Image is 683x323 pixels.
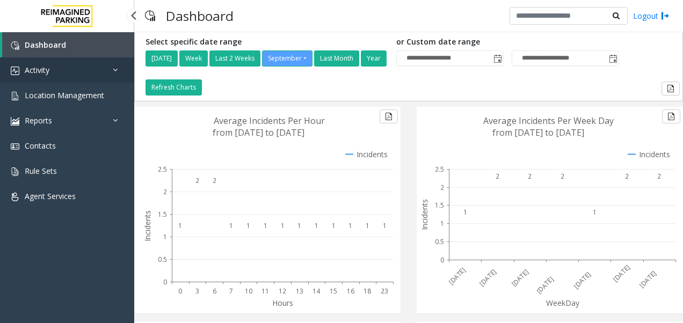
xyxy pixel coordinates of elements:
span: Reports [25,115,52,126]
text: 6 [213,287,216,296]
text: Average Incidents Per Week Day [483,115,614,127]
text: from [DATE] to [DATE] [492,127,584,138]
img: 'icon' [11,92,19,100]
text: 2 [213,176,216,185]
span: Location Management [25,90,104,100]
text: [DATE] [534,275,555,296]
img: 'icon' [11,142,19,151]
text: 11 [261,287,269,296]
h3: Dashboard [161,3,239,29]
span: Toggle popup [607,51,619,66]
span: Toggle popup [491,51,503,66]
text: 2 [163,187,167,196]
button: [DATE] [146,50,178,67]
text: 7 [229,287,233,296]
img: 'icon' [11,167,19,176]
a: Logout [633,10,670,21]
text: 15 [330,287,337,296]
span: Agent Services [25,191,76,201]
button: Export to pdf [662,109,680,123]
text: 23 [381,287,388,296]
span: Activity [25,65,49,75]
text: 2 [496,172,499,181]
text: [DATE] [572,269,593,290]
text: 1 [593,208,597,217]
img: 'icon' [11,41,19,50]
text: 13 [296,287,303,296]
text: 2.5 [158,165,167,174]
button: Year [361,50,387,67]
text: Incidents [142,210,152,241]
text: 1 [366,221,369,230]
text: 1 [463,208,467,217]
text: Hours [272,298,293,308]
text: 3 [195,287,199,296]
text: 2 [625,172,629,181]
text: 2 [195,176,199,185]
text: 1 [281,221,285,230]
text: 0 [178,287,182,296]
text: 1 [440,219,444,228]
span: Contacts [25,141,56,151]
h5: or Custom date range [396,38,619,47]
text: [DATE] [510,267,531,288]
text: 14 [313,287,321,296]
button: Last Month [314,50,359,67]
text: 1 [178,221,182,230]
text: [DATE] [611,263,632,284]
text: [DATE] [477,267,498,288]
img: 'icon' [11,193,19,201]
button: Export to pdf [662,82,680,96]
button: September [262,50,313,67]
text: 1 [229,221,233,230]
img: 'icon' [11,117,19,126]
a: Dashboard [2,32,134,57]
text: 1 [297,221,301,230]
text: 2 [657,172,661,181]
text: 16 [347,287,354,296]
img: logout [661,10,670,21]
text: 10 [245,287,252,296]
button: Export to pdf [380,109,398,123]
text: 1 [332,221,336,230]
text: 0 [163,277,167,287]
img: pageIcon [145,3,155,29]
text: [DATE] [446,266,467,287]
text: 1.5 [435,201,444,210]
text: 2 [561,172,564,181]
text: from [DATE] to [DATE] [213,127,304,138]
text: Average Incidents Per Hour [214,115,325,127]
text: 1 [163,232,167,241]
text: 18 [364,287,371,296]
h5: Select specific date range [146,38,388,47]
text: 1.5 [158,210,167,219]
text: [DATE] [637,269,658,290]
text: WeekDay [546,298,580,308]
text: 1 [264,221,267,230]
text: 1 [246,221,250,230]
button: Refresh Charts [146,79,202,96]
button: Last 2 Weeks [209,50,260,67]
text: 12 [279,287,286,296]
text: 0 [440,255,444,265]
text: 2.5 [435,165,444,174]
text: 2 [528,172,532,181]
text: 0.5 [158,255,167,264]
span: Dashboard [25,40,66,50]
img: 'icon' [11,67,19,75]
button: Week [179,50,208,67]
text: Incidents [419,199,430,230]
text: 1 [348,221,352,230]
text: 1 [315,221,318,230]
text: 2 [440,183,444,192]
text: 0.5 [435,237,444,246]
span: Rule Sets [25,166,57,176]
text: 1 [383,221,387,230]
